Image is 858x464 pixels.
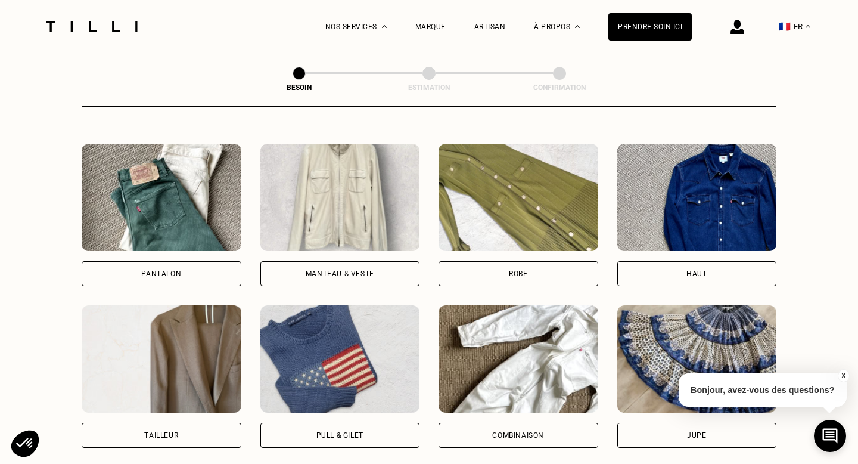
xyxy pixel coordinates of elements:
[306,270,374,277] div: Manteau & Veste
[687,432,706,439] div: Jupe
[260,144,420,251] img: Tilli retouche votre Manteau & Veste
[240,83,359,92] div: Besoin
[82,144,241,251] img: Tilli retouche votre Pantalon
[617,144,777,251] img: Tilli retouche votre Haut
[260,305,420,413] img: Tilli retouche votre Pull & gilet
[42,21,142,32] img: Logo du service de couturière Tilli
[779,21,791,32] span: 🇫🇷
[439,144,598,251] img: Tilli retouche votre Robe
[608,13,692,41] a: Prendre soin ici
[806,25,810,28] img: menu déroulant
[439,305,598,413] img: Tilli retouche votre Combinaison
[730,20,744,34] img: icône connexion
[500,83,619,92] div: Confirmation
[382,25,387,28] img: Menu déroulant
[415,23,446,31] a: Marque
[686,270,707,277] div: Haut
[617,305,777,413] img: Tilli retouche votre Jupe
[141,270,181,277] div: Pantalon
[509,270,527,277] div: Robe
[492,432,544,439] div: Combinaison
[316,432,363,439] div: Pull & gilet
[575,25,580,28] img: Menu déroulant à propos
[369,83,489,92] div: Estimation
[474,23,506,31] a: Artisan
[144,432,178,439] div: Tailleur
[679,373,847,407] p: Bonjour, avez-vous des questions?
[837,369,849,382] button: X
[82,305,241,413] img: Tilli retouche votre Tailleur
